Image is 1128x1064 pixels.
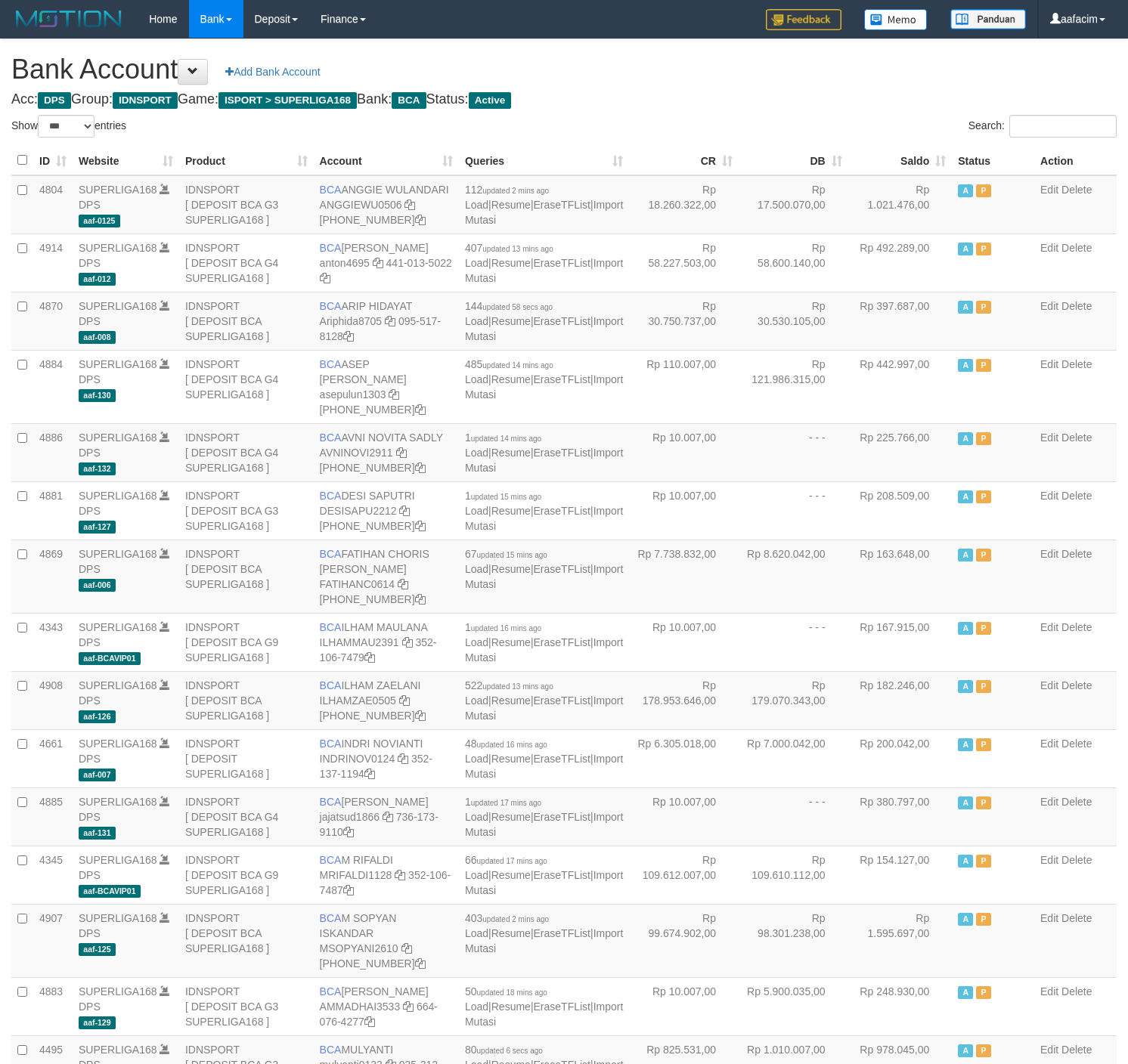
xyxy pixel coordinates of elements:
[1061,679,1092,691] a: Delete
[179,292,314,350] td: IDNSPORT [ DEPOSIT BCA SUPERLIGA168 ]
[629,423,739,481] td: Rp 10.007,00
[465,679,623,722] span: | | |
[398,753,408,765] a: Copy INDRINOV0124 to clipboard
[739,423,848,481] td: - - -
[491,694,531,707] a: Resume
[534,869,590,881] a: EraseTFList
[534,563,590,575] a: EraseTFList
[33,423,73,481] td: 4886
[976,490,991,503] span: Paused
[465,1001,623,1028] a: Import Mutasi
[465,694,623,722] a: Import Mutasi
[383,811,393,823] a: Copy jajatsud1866 to clipboard
[534,1001,590,1013] a: EraseTFList
[314,729,459,787] td: INDRI NOVIANTI 352-137-1194
[958,184,973,197] span: Active
[482,361,553,370] span: updated 14 mins ago
[864,9,928,30] img: Button%20Memo.svg
[1061,300,1092,312] a: Delete
[848,540,953,613] td: Rp 163.648,00
[848,234,953,292] td: Rp 492.289,00
[958,490,973,503] span: Active
[491,373,531,385] a: Resume
[958,680,973,693] span: Active
[320,942,398,954] a: MSOPYANI2610
[320,811,380,823] a: jajatsud1866
[73,234,179,292] td: DPS
[1061,985,1092,998] a: Delete
[314,350,459,423] td: ASEP [PERSON_NAME] [PHONE_NUMBER]
[79,242,157,254] a: SUPERLIGA168
[314,613,459,671] td: ILHAM MAULANA 352-106-7479
[1009,115,1117,138] input: Search:
[491,753,531,765] a: Resume
[534,257,590,269] a: EraseTFList
[415,214,426,226] a: Copy 4062213373 to clipboard
[73,292,179,350] td: DPS
[976,622,991,635] span: Paused
[465,257,623,284] a: Import Mutasi
[465,184,623,226] span: | | |
[465,548,623,590] span: | | |
[629,540,739,613] td: Rp 7.738.832,00
[73,671,179,729] td: DPS
[958,301,973,314] span: Active
[465,753,623,780] a: Import Mutasi
[320,447,393,459] a: AVNINOVI2911
[79,652,141,665] span: aaf-BCAVIP01
[739,671,848,729] td: Rp 179.070.343,00
[465,199,488,211] a: Load
[179,146,314,175] th: Product: activate to sort column ascending
[534,505,590,517] a: EraseTFList
[79,548,157,560] a: SUPERLIGA168
[364,768,375,780] a: Copy 3521371194 to clipboard
[976,243,991,255] span: Paused
[392,92,426,109] span: BCA
[314,175,459,234] td: ANGGIE WULANDARI [PHONE_NUMBER]
[534,811,590,823] a: EraseTFList
[1040,738,1058,750] a: Edit
[1061,1044,1092,1056] a: Delete
[179,671,314,729] td: IDNSPORT [ DEPOSIT BCA SUPERLIGA168 ]
[629,234,739,292] td: Rp 58.227.503,00
[465,869,488,881] a: Load
[396,447,407,459] a: Copy AVNINOVI2911 to clipboard
[976,359,991,372] span: Paused
[1034,146,1117,175] th: Action
[465,490,623,532] span: | | |
[465,242,623,284] span: | | |
[1061,184,1092,196] a: Delete
[465,1001,488,1013] a: Load
[73,175,179,234] td: DPS
[79,985,157,998] a: SUPERLIGA168
[465,447,488,459] a: Load
[395,869,405,881] a: Copy MRIFALDI1128 to clipboard
[79,389,116,402] span: aaf-130
[491,927,531,939] a: Resume
[73,350,179,423] td: DPS
[491,811,531,823] a: Resume
[848,481,953,540] td: Rp 208.509,00
[1040,679,1058,691] a: Edit
[38,92,71,109] span: DPS
[629,671,739,729] td: Rp 178.953.646,00
[491,447,531,459] a: Resume
[848,350,953,423] td: Rp 442.997,00
[314,671,459,729] td: ILHAM ZAELANI [PHONE_NUMBER]
[848,613,953,671] td: Rp 167.915,00
[73,613,179,671] td: DPS
[314,234,459,292] td: [PERSON_NAME] 441-013-5022
[465,257,488,269] a: Load
[179,423,314,481] td: IDNSPORT [ DEPOSIT BCA G4 SUPERLIGA168 ]
[739,175,848,234] td: Rp 17.500.070,00
[373,257,383,269] a: Copy anton4695 to clipboard
[629,146,739,175] th: CR: activate to sort column ascending
[399,694,410,707] a: Copy ILHAMZAE0505 to clipboard
[848,146,953,175] th: Saldo: activate to sort column ascending
[739,350,848,423] td: Rp 121.986.315,00
[1040,358,1058,370] a: Edit
[491,315,531,327] a: Resume
[465,300,623,342] span: | | |
[415,593,426,605] a: Copy 4062281727 to clipboard
[465,300,553,312] span: 144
